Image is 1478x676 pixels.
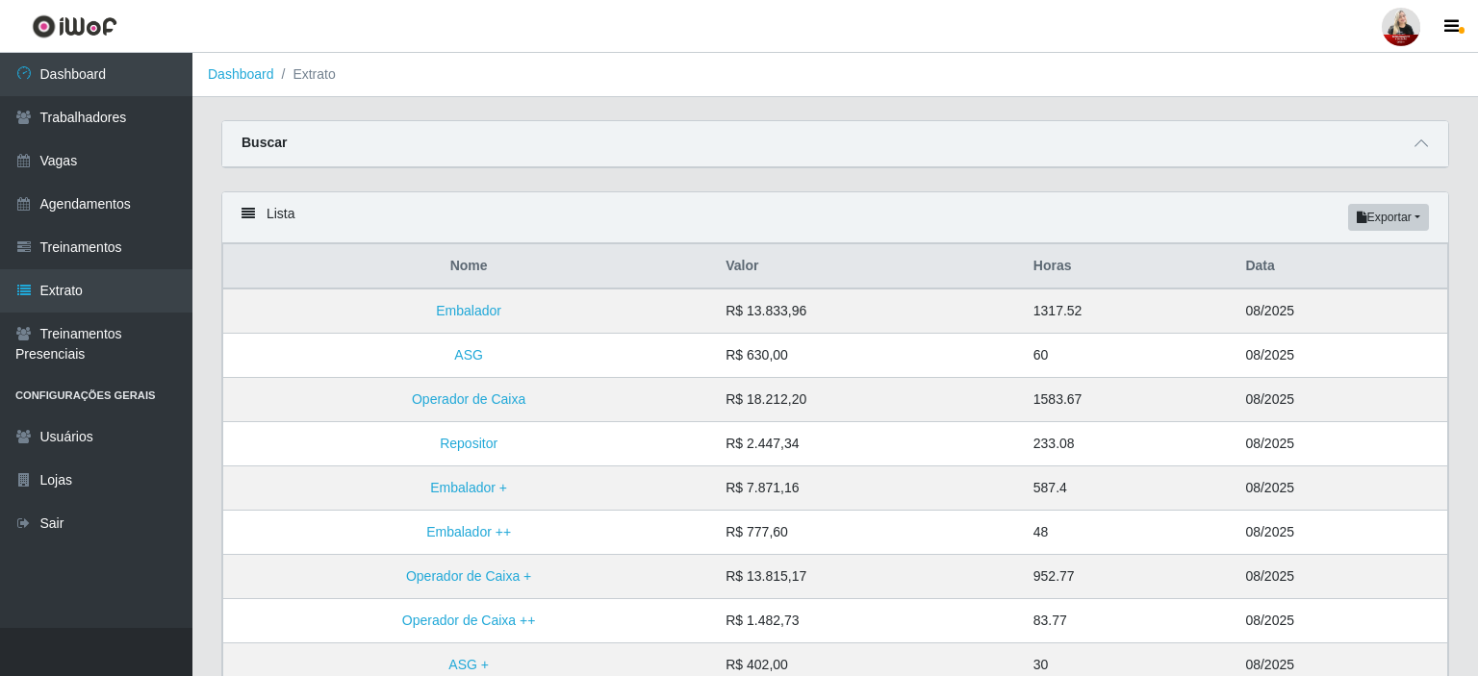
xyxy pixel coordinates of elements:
td: 08/2025 [1234,422,1447,466]
th: Valor [714,244,1022,289]
td: R$ 2.447,34 [714,422,1022,466]
td: 587.4 [1022,466,1235,511]
td: R$ 1.482,73 [714,599,1022,643]
th: Data [1234,244,1447,289]
a: Dashboard [208,66,274,82]
td: R$ 13.833,96 [714,288,1022,334]
td: R$ 7.871,16 [714,466,1022,511]
td: 1583.67 [1022,378,1235,422]
a: Operador de Caixa ++ [402,613,536,628]
td: 60 [1022,334,1235,378]
td: 233.08 [1022,422,1235,466]
td: 952.77 [1022,555,1235,599]
a: Embalador + [430,480,507,495]
a: Repositor [440,436,497,451]
div: Lista [222,192,1448,243]
a: Embalador ++ [426,524,511,539]
td: 08/2025 [1234,599,1447,643]
td: 08/2025 [1234,378,1447,422]
td: 83.77 [1022,599,1235,643]
nav: breadcrumb [192,53,1478,97]
td: 08/2025 [1234,511,1447,555]
a: Operador de Caixa [412,391,525,407]
td: R$ 18.212,20 [714,378,1022,422]
img: CoreUI Logo [32,14,117,38]
td: 08/2025 [1234,555,1447,599]
th: Horas [1022,244,1235,289]
td: R$ 777,60 [714,511,1022,555]
td: R$ 630,00 [714,334,1022,378]
td: R$ 13.815,17 [714,555,1022,599]
th: Nome [223,244,715,289]
button: Exportar [1348,204,1429,231]
td: 08/2025 [1234,466,1447,511]
td: 48 [1022,511,1235,555]
td: 08/2025 [1234,334,1447,378]
a: ASG + [448,657,489,672]
td: 08/2025 [1234,288,1447,334]
li: Extrato [274,64,336,85]
strong: Buscar [242,135,287,150]
a: ASG [454,347,483,363]
a: Operador de Caixa + [406,568,531,584]
a: Embalador [436,303,501,318]
td: 1317.52 [1022,288,1235,334]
